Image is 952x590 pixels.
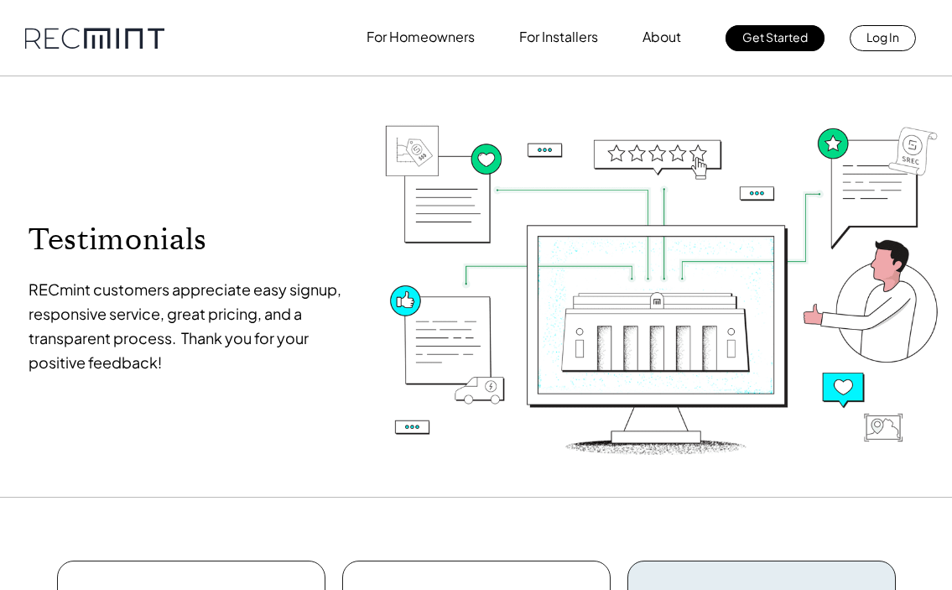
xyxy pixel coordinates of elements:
[29,221,356,258] p: Testimonials
[367,25,475,49] p: For Homeowners
[850,25,916,51] a: Log In
[519,25,598,49] p: For Installers
[726,25,825,51] a: Get Started
[742,25,808,49] p: Get Started
[29,279,344,372] span: RECmint customers appreciate easy signup, responsive service, great pricing, and a transparent pr...
[642,25,681,49] p: About
[866,25,899,49] p: Log In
